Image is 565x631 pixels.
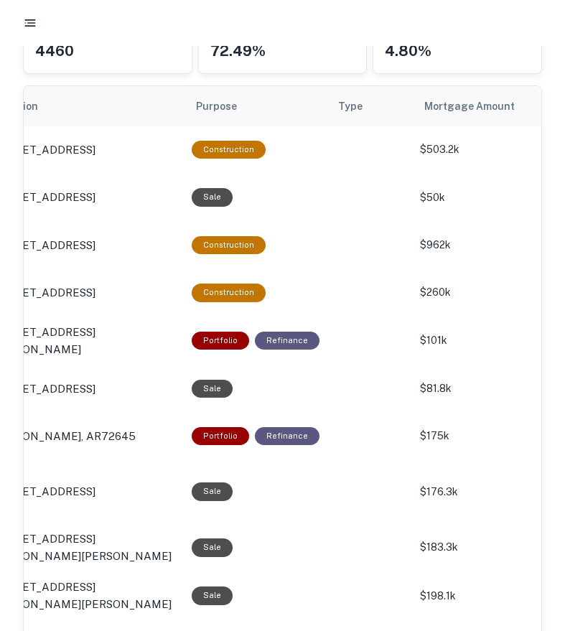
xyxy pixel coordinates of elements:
span: Mortgage Amount [424,98,533,115]
div: Sale [192,380,233,398]
span: Purpose [196,98,256,115]
div: This loan purpose was for construction [192,236,266,254]
p: $260k [420,285,564,300]
h4: 72.49% [210,40,266,62]
div: This is a portfolio loan with 2 properties [192,427,249,445]
h4: 4.80% [385,40,431,62]
div: This loan purpose was for refinancing [255,427,319,445]
span: Type [338,98,363,115]
p: $503.2k [420,142,564,157]
div: Sale [192,586,233,604]
th: Type [327,86,413,126]
div: This loan purpose was for construction [192,284,266,302]
p: $50k [420,190,564,205]
div: Sale [192,482,233,500]
p: $176.3k [420,485,564,500]
div: Sale [192,538,233,556]
th: Purpose [185,86,327,126]
div: This loan purpose was for construction [192,141,266,159]
h4: 4460 [35,40,74,62]
div: Sale [192,188,233,206]
iframe: Chat Widget [493,516,565,585]
div: This is a portfolio loan with 2 properties [192,332,249,350]
p: $101k [420,333,564,348]
p: $198.1k [420,589,564,604]
p: $175k [420,429,564,444]
p: $962k [420,238,564,253]
div: This loan purpose was for refinancing [255,332,319,350]
p: $81.8k [420,381,564,396]
p: $183.3k [420,540,564,555]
